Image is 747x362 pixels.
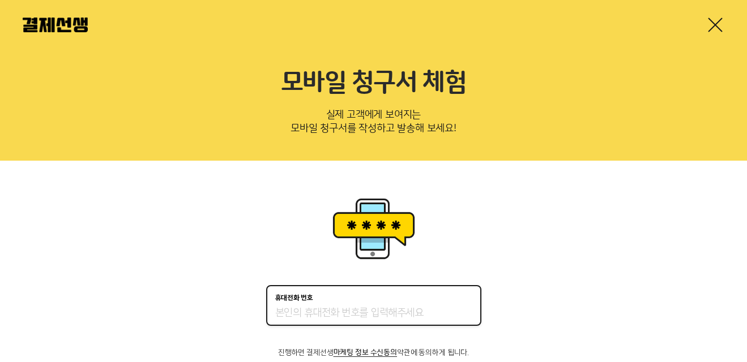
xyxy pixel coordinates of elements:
h2: 모바일 청구서 체험 [23,68,724,98]
p: 진행하면 결제선생 약관에 동의하게 됩니다. [266,348,481,356]
img: 결제선생 [23,18,88,32]
input: 휴대전화 번호 [275,307,472,320]
p: 실제 고객에게 보여지는 모바일 청구서를 작성하고 발송해 보세요! [23,105,724,143]
img: 휴대폰인증 이미지 [328,195,419,262]
span: 마케팅 정보 수신동의 [334,348,397,356]
p: 휴대전화 번호 [275,294,313,302]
